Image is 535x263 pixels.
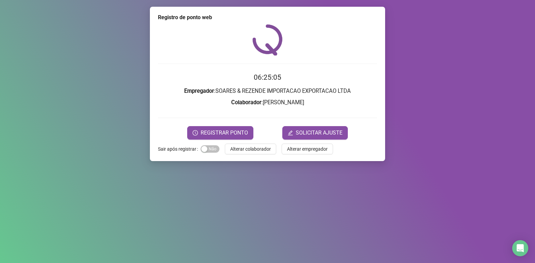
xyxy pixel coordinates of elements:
img: QRPoint [252,24,283,55]
span: edit [288,130,293,136]
h3: : SOARES & REZENDE IMPORTACAO EXPORTACAO LTDA [158,87,377,96]
span: clock-circle [193,130,198,136]
div: Open Intercom Messenger [512,240,528,256]
span: REGISTRAR PONTO [201,129,248,137]
button: Alterar empregador [282,144,333,154]
label: Sair após registrar [158,144,201,154]
div: Registro de ponto web [158,13,377,22]
button: REGISTRAR PONTO [187,126,253,140]
span: Alterar colaborador [230,145,271,153]
span: SOLICITAR AJUSTE [296,129,342,137]
time: 06:25:05 [254,73,281,81]
strong: Colaborador [231,99,261,106]
h3: : [PERSON_NAME] [158,98,377,107]
button: editSOLICITAR AJUSTE [282,126,348,140]
strong: Empregador [184,88,214,94]
button: Alterar colaborador [225,144,276,154]
span: Alterar empregador [287,145,328,153]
